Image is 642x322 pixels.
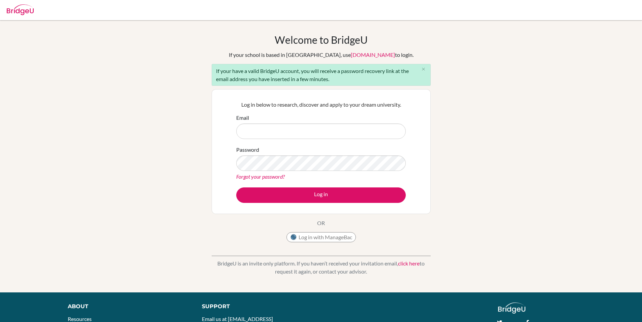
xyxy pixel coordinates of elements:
div: If your school is based in [GEOGRAPHIC_DATA], use to login. [229,51,414,59]
a: click here [398,260,420,266]
div: Support [202,302,313,311]
button: Log in [236,187,406,203]
a: Resources [68,316,92,322]
i: close [421,67,426,72]
button: Close [417,64,430,74]
h1: Welcome to BridgeU [275,34,368,46]
div: About [68,302,187,311]
p: BridgeU is an invite only platform. If you haven’t received your invitation email, to request it ... [212,259,431,276]
a: Forgot your password? [236,173,285,180]
p: Log in below to research, discover and apply to your dream university. [236,101,406,109]
div: If your have a valid BridgeU account, you will receive a password recovery link at the email addr... [212,64,431,86]
label: Email [236,114,249,122]
button: Log in with ManageBac [286,232,356,242]
p: OR [317,219,325,227]
img: logo_white@2x-f4f0deed5e89b7ecb1c2cc34c3e3d731f90f0f143d5ea2071677605dd97b5244.png [498,302,525,314]
label: Password [236,146,259,154]
a: [DOMAIN_NAME] [351,51,395,58]
img: Bridge-U [7,4,34,15]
